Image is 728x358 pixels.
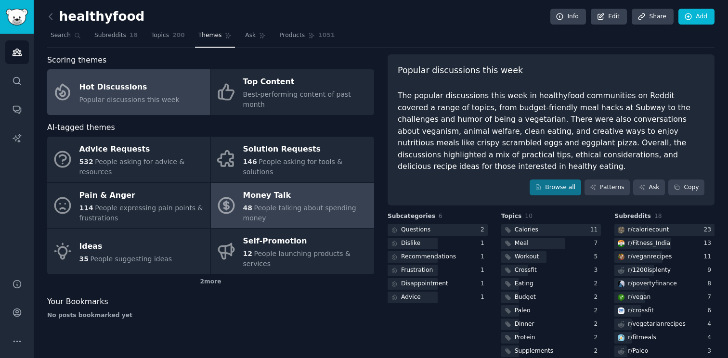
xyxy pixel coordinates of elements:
[501,319,601,331] a: Dinner2
[79,142,206,157] div: Advice Requests
[594,320,601,329] div: 2
[515,266,537,275] div: Crossfit
[614,224,715,236] a: caloriecountr/caloriecount23
[618,307,624,314] img: crossfit
[51,31,71,40] span: Search
[501,265,601,277] a: Crossfit3
[633,179,665,196] a: Ask
[401,293,421,302] div: Advice
[243,90,351,108] span: Best-performing content of past month
[243,188,369,203] div: Money Talk
[481,253,488,261] div: 1
[79,158,185,176] span: People asking for advice & resources
[243,250,252,257] span: 12
[501,251,601,263] a: Workout5
[628,226,669,234] div: r/ caloriecount
[707,320,715,329] div: 4
[243,75,369,90] div: Top Content
[530,179,581,196] a: Browse all
[243,250,351,268] span: People launching products & services
[707,280,715,288] div: 8
[47,183,210,229] a: Pain & Anger114People expressing pain points & frustrations
[515,253,539,261] div: Workout
[388,278,488,290] a: Disappointment1
[590,226,601,234] div: 11
[515,320,534,329] div: Dinner
[79,204,93,212] span: 114
[628,320,685,329] div: r/ vegetarianrecipes
[47,229,210,274] a: Ideas35People suggesting ideas
[501,305,601,317] a: Paleo2
[47,54,106,66] span: Scoring themes
[628,333,656,342] div: r/ fitmeals
[481,226,488,234] div: 2
[243,204,252,212] span: 48
[79,188,206,203] div: Pain & Anger
[614,238,715,250] a: Fitness_Indiar/Fitness_India13
[550,9,586,25] a: Info
[703,239,715,248] div: 13
[628,253,672,261] div: r/ veganrecipes
[148,28,188,48] a: Topics200
[243,142,369,157] div: Solution Requests
[515,293,536,302] div: Budget
[401,239,420,248] div: Dislike
[515,239,529,248] div: Meal
[401,266,433,275] div: Frustration
[481,280,488,288] div: 1
[594,239,601,248] div: 7
[47,274,374,290] div: 2 more
[678,9,715,25] a: Add
[501,345,601,358] a: Supplements2
[79,96,180,103] span: Popular discussions this week
[211,229,374,274] a: Self-Promotion12People launching products & services
[195,28,235,48] a: Themes
[618,281,624,287] img: povertyfinance
[614,332,715,344] a: fitmealsr/fitmeals4
[707,307,715,315] div: 6
[614,319,715,331] a: r/vegetarianrecipes4
[594,333,601,342] div: 2
[388,292,488,304] a: Advice1
[243,158,257,166] span: 146
[79,239,172,254] div: Ideas
[515,226,538,234] div: Calories
[388,251,488,263] a: Recommendations1
[515,307,531,315] div: Paleo
[618,294,624,301] img: vegan
[47,9,144,25] h2: healthyfood
[585,179,630,196] a: Patterns
[47,311,374,320] div: No posts bookmarked yet
[388,265,488,277] a: Frustration1
[628,266,671,275] div: r/ 1200isplenty
[594,293,601,302] div: 2
[594,253,601,261] div: 5
[401,280,448,288] div: Disappointment
[398,90,704,173] div: The popular discussions this week in healthyfood communities on Reddit covered a range of topics,...
[211,137,374,182] a: Solution Requests146People asking for tools & solutions
[481,293,488,302] div: 1
[245,31,256,40] span: Ask
[628,307,653,315] div: r/ crossfit
[481,239,488,248] div: 1
[172,31,185,40] span: 200
[614,305,715,317] a: crossfitr/crossfit6
[90,255,172,263] span: People suggesting ideas
[6,9,28,26] img: GummySearch logo
[654,213,662,219] span: 18
[707,266,715,275] div: 9
[318,31,335,40] span: 1051
[91,28,141,48] a: Subreddits18
[501,278,601,290] a: Eating2
[594,307,601,315] div: 2
[47,296,108,308] span: Your Bookmarks
[594,280,601,288] div: 2
[130,31,138,40] span: 18
[707,293,715,302] div: 7
[501,332,601,344] a: Protein2
[707,347,715,356] div: 3
[243,234,369,249] div: Self-Promotion
[594,347,601,356] div: 2
[614,278,715,290] a: povertyfinancer/povertyfinance8
[388,212,435,221] span: Subcategories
